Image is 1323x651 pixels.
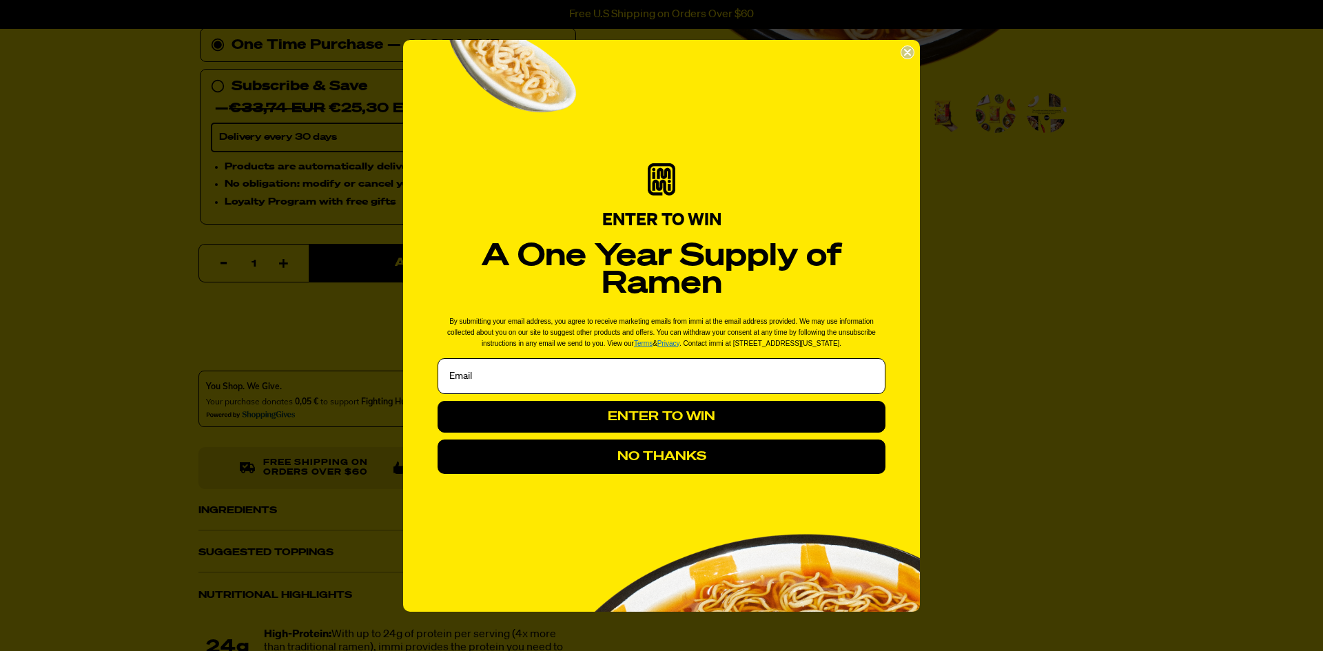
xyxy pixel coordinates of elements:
[438,440,885,474] button: NO THANKS
[657,340,679,347] a: Privacy
[447,318,876,347] span: By submitting your email address, you agree to receive marketing emails from immi at the email ad...
[602,211,721,229] span: ENTER TO WIN
[482,241,842,300] strong: A One Year Supply of Ramen
[648,163,675,195] img: immi
[634,340,653,347] a: Terms
[901,45,914,59] button: Close dialog
[438,401,885,433] button: ENTER TO WIN
[438,358,885,394] input: Email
